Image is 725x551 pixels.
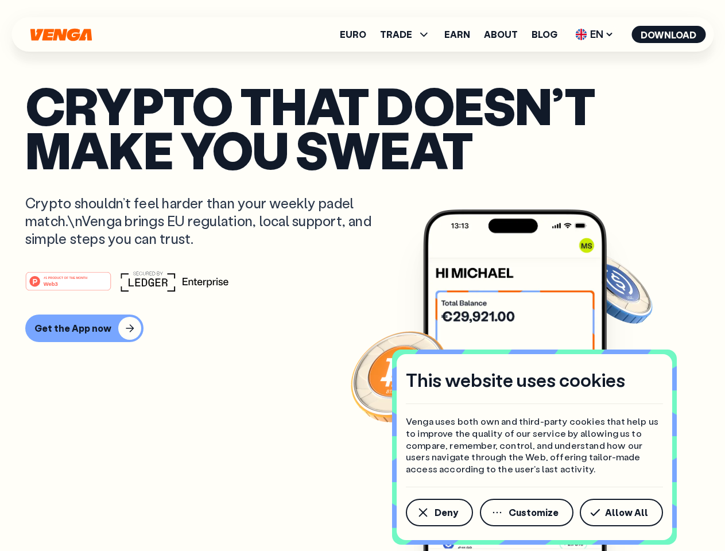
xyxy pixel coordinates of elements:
a: About [484,30,518,39]
img: USDC coin [572,247,655,329]
p: Crypto shouldn’t feel harder than your weekly padel match.\nVenga brings EU regulation, local sup... [25,194,388,248]
span: Customize [509,508,559,517]
a: Get the App now [25,315,700,342]
tspan: Web3 [44,280,58,286]
tspan: #1 PRODUCT OF THE MONTH [44,275,87,279]
span: EN [571,25,618,44]
a: Euro [340,30,366,39]
a: #1 PRODUCT OF THE MONTHWeb3 [25,278,111,293]
div: Get the App now [34,323,111,334]
span: Deny [435,508,458,517]
button: Customize [480,499,573,526]
h4: This website uses cookies [406,368,625,392]
a: Blog [532,30,557,39]
button: Allow All [580,499,663,526]
button: Get the App now [25,315,144,342]
img: flag-uk [575,29,587,40]
img: Bitcoin [348,324,452,428]
span: TRADE [380,28,431,41]
span: TRADE [380,30,412,39]
svg: Home [29,28,93,41]
p: Venga uses both own and third-party cookies that help us to improve the quality of our service by... [406,416,663,475]
button: Deny [406,499,473,526]
span: Allow All [605,508,648,517]
button: Download [631,26,705,43]
p: Crypto that doesn’t make you sweat [25,83,700,171]
a: Earn [444,30,470,39]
